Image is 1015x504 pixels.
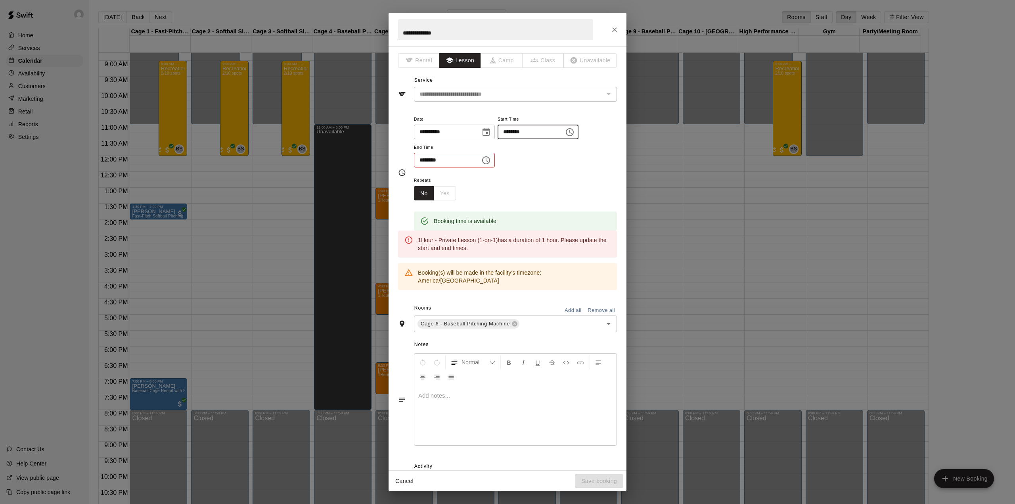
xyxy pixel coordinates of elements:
span: Rooms [414,305,431,311]
span: Notes [414,339,617,351]
button: Choose date, selected date is Aug 25, 2025 [478,124,494,140]
button: Right Align [430,369,444,384]
div: Booking time is available [434,214,496,228]
span: Service [414,77,433,83]
button: Insert Code [559,355,573,369]
span: Date [414,114,495,125]
div: 1Hour - Private Lesson (1-on-1) has a duration of 1 hour . Please update the start and end times. [418,233,611,255]
button: Formatting Options [447,355,499,369]
button: Cancel [392,474,417,489]
button: Choose time, selected time is 5:08 PM [562,124,578,140]
button: Center Align [416,369,429,384]
span: Activity [414,460,617,473]
div: outlined button group [414,186,456,201]
span: The type of an existing booking cannot be changed [398,53,440,68]
button: Format Bold [502,355,516,369]
span: The type of an existing booking cannot be changed [564,53,617,68]
button: Open [603,318,614,329]
span: The type of an existing booking cannot be changed [523,53,564,68]
button: Format Strikethrough [545,355,559,369]
div: Cage 6 - Baseball Pitching Machine [417,319,519,329]
button: Format Italics [517,355,530,369]
button: Format Underline [531,355,544,369]
button: Justify Align [444,369,458,384]
span: Normal [462,358,489,366]
span: Cage 6 - Baseball Pitching Machine [417,320,513,328]
span: The type of an existing booking cannot be changed [481,53,523,68]
span: Start Time [498,114,578,125]
svg: Rooms [398,320,406,328]
button: Close [607,23,622,37]
svg: Notes [398,396,406,404]
div: The service of an existing booking cannot be changed [414,87,617,102]
button: Remove all [586,304,617,317]
button: Add all [560,304,586,317]
button: Insert Link [574,355,587,369]
svg: Service [398,90,406,98]
div: Booking(s) will be made in the facility's timezone: America/[GEOGRAPHIC_DATA] [418,265,611,288]
button: Redo [430,355,444,369]
svg: Timing [398,169,406,177]
span: End Time [414,142,495,153]
button: Choose time, selected time is 3:30 PM [478,152,494,168]
button: Undo [416,355,429,369]
button: Lesson [439,53,481,68]
button: No [414,186,434,201]
button: Left Align [592,355,605,369]
span: Repeats [414,175,462,186]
